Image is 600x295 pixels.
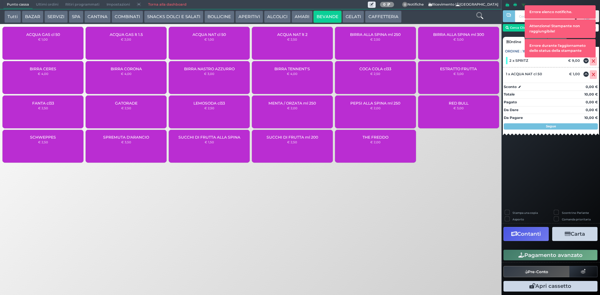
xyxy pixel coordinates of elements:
small: € 3,00 [453,72,464,76]
small: € 4,00 [38,72,48,76]
small: € 3,00 [204,72,214,76]
small: € 2,50 [204,106,214,110]
span: Ritiri programmati [62,0,103,9]
span: 2 x SPRITZ [509,58,528,63]
span: ACQUA GAS lt 1.5 [110,32,143,37]
span: MENTA / ORZATA ml 250 [268,101,316,106]
small: € 3,00 [453,106,464,110]
span: 0 [402,2,408,7]
span: Punto cassa [3,0,32,9]
span: Impostazioni [103,0,133,9]
div: € 9,00 [567,58,583,63]
button: APERITIVI [235,11,263,23]
a: Ordine [503,37,525,47]
small: € 2,00 [370,106,381,110]
small: € 1,00 [204,37,214,41]
small: € 2,50 [370,72,380,76]
div: Errore durante l'aggiornameto dello status della stampante [525,39,596,57]
span: ACQUA NAT cl 50 [192,32,226,37]
span: SCHWEPPES [30,135,56,140]
small: € 2,50 [287,140,297,144]
button: Carta [552,227,597,241]
strong: 0,00 € [586,85,598,89]
span: PEPSI ALLA SPINA ml 250 [350,101,400,106]
strong: Da Dare [504,108,518,112]
span: FANTA cl33 [32,101,54,106]
span: BIRRA NASTRO AZZURRO [184,66,235,71]
span: THE FREDDO [362,135,388,140]
div: € 1,00 [568,72,583,76]
span: 101359106323940762 [522,49,560,54]
span: SPREMUTA D'ARANCIO [103,135,149,140]
strong: Pagato [504,100,517,104]
div: Attenzione! Stampante non raggiungibile! [525,20,596,38]
button: BEVANDE [313,11,342,23]
a: Torna alla dashboard [144,0,190,9]
small: € 2,50 [370,37,380,41]
button: CANTINA [84,11,111,23]
small: € 2,50 [38,140,48,144]
span: BIRRA CORONA [111,66,142,71]
button: SPA [69,11,83,23]
strong: 0,00 € [586,108,598,112]
small: € 2,00 [370,140,381,144]
label: Stampa una copia [512,211,538,215]
span: BIRRA ALLA SPINA ml 300 [433,32,484,37]
small: € 2,00 [121,37,131,41]
span: SUCCHI DI FRUTTA ml 200 [267,135,318,140]
button: Pagamento avanzato [503,250,597,260]
span: Ultimi ordini [32,0,62,9]
button: CAFFETTERIA [365,11,401,23]
button: COMBINATI [112,11,143,23]
span: RED BULL [449,101,468,106]
span: SUCCHI DI FRUTTA ALLA SPINA [178,135,240,140]
label: Comanda prioritaria [562,217,591,221]
small: € 3,50 [121,140,131,144]
button: BOLLICINE [204,11,234,23]
strong: Totale [504,92,515,96]
button: Pre-Conto [503,266,570,277]
button: BAZAR [22,11,43,23]
button: Cerca Cliente [503,24,534,32]
b: 0 [383,2,386,7]
small: € 4,00 [121,72,132,76]
button: AMARI [292,11,312,23]
span: COCA COLA cl33 [359,66,391,71]
strong: Segue [546,124,556,128]
span: BIRRA TENNENT'S [274,66,310,71]
span: LEMOSODA cl33 [193,101,225,106]
small: € 2,50 [38,106,48,110]
strong: 10,00 € [584,116,598,120]
button: Tutti [4,11,21,23]
button: GELATI [342,11,364,23]
span: ACQUA GAS cl 50 [26,32,60,37]
strong: 0,00 € [586,100,598,104]
small: € 4,00 [287,72,297,76]
label: Scontrino Parlante [562,211,589,215]
input: Codice Cliente [515,10,575,22]
span: ESTRATTO FRUTTA [440,66,477,71]
div: Errore elenco notifiche. [525,6,596,18]
label: Asporto [512,217,524,221]
strong: Da Pagare [504,116,523,120]
button: Apri cassetto [503,281,597,292]
small: € 1,50 [205,140,214,144]
button: ALCOLICI [264,11,291,23]
small: € 3,00 [453,37,464,41]
span: Ordine : [505,49,522,54]
button: Contanti [503,227,549,241]
span: BIRRA ALLA SPINA ml 250 [350,32,401,37]
small: € 1,00 [38,37,48,41]
small: € 2,50 [121,106,131,110]
strong: 10,00 € [584,92,598,96]
small: € 2,00 [287,106,297,110]
button: SNACKS DOLCI E SALATI [144,11,203,23]
strong: Sconto [504,84,517,90]
button: SERVIZI [44,11,67,23]
span: 1 x ACQUA NAT cl 50 [506,72,542,76]
span: GATORADE [115,101,137,106]
span: ACQUA NAT lt 2 [277,32,307,37]
small: € 2,50 [287,37,297,41]
span: BIRRA CERES [30,66,56,71]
